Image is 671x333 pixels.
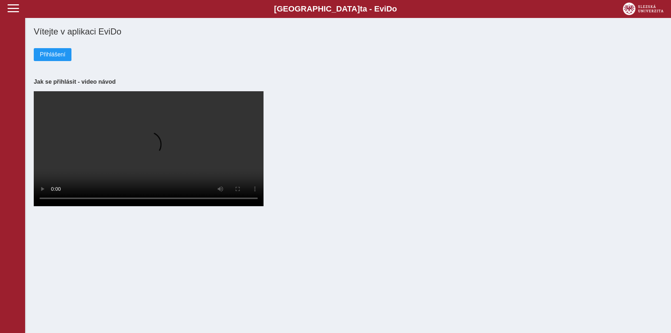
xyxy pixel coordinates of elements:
b: [GEOGRAPHIC_DATA] a - Evi [22,4,649,14]
button: Přihlášení [34,48,71,61]
video: Your browser does not support the video tag. [34,91,264,206]
span: t [360,4,362,13]
span: D [386,4,392,13]
span: o [392,4,397,13]
h1: Vítejte v aplikaci EviDo [34,27,662,37]
span: Přihlášení [40,51,65,58]
h3: Jak se přihlásit - video návod [34,78,662,85]
img: logo_web_su.png [623,3,663,15]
